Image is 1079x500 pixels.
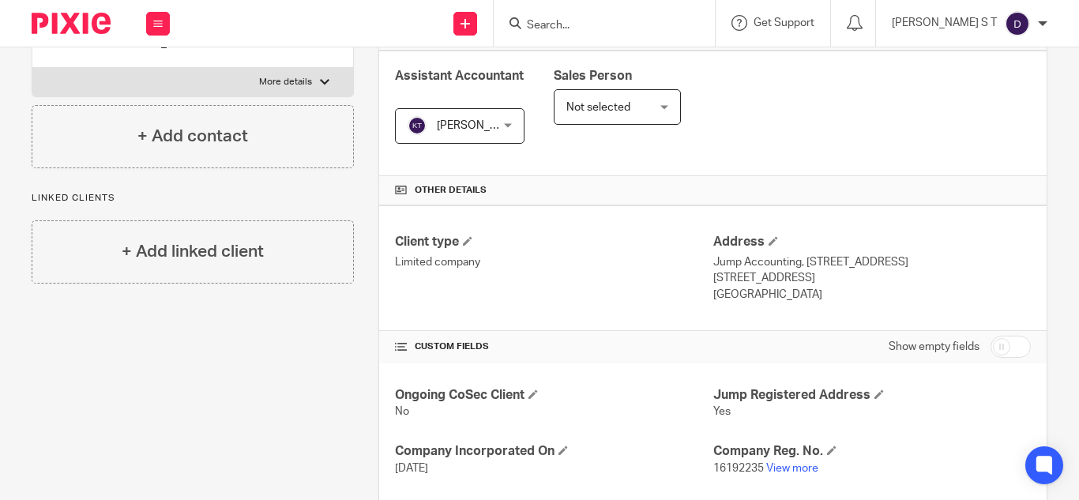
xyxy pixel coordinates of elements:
[32,192,354,205] p: Linked clients
[122,239,264,264] h4: + Add linked client
[713,406,731,417] span: Yes
[713,463,764,474] span: 16192235
[525,19,667,33] input: Search
[395,70,524,82] span: Assistant Accountant
[1005,11,1030,36] img: svg%3E
[713,287,1031,303] p: [GEOGRAPHIC_DATA]
[889,339,979,355] label: Show empty fields
[713,387,1031,404] h4: Jump Registered Address
[437,120,524,131] span: [PERSON_NAME]
[395,254,712,270] p: Limited company
[415,184,487,197] span: Other details
[713,270,1031,286] p: [STREET_ADDRESS]
[395,443,712,460] h4: Company Incorporated On
[395,406,409,417] span: No
[554,70,632,82] span: Sales Person
[766,463,818,474] a: View more
[892,15,997,31] p: [PERSON_NAME] S T
[395,463,428,474] span: [DATE]
[408,116,427,135] img: svg%3E
[566,102,630,113] span: Not selected
[259,76,312,88] p: More details
[713,234,1031,250] h4: Address
[395,340,712,353] h4: CUSTOM FIELDS
[395,234,712,250] h4: Client type
[137,124,248,148] h4: + Add contact
[713,254,1031,270] p: Jump Accounting, [STREET_ADDRESS]
[32,13,111,34] img: Pixie
[754,17,814,28] span: Get Support
[395,387,712,404] h4: Ongoing CoSec Client
[713,443,1031,460] h4: Company Reg. No.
